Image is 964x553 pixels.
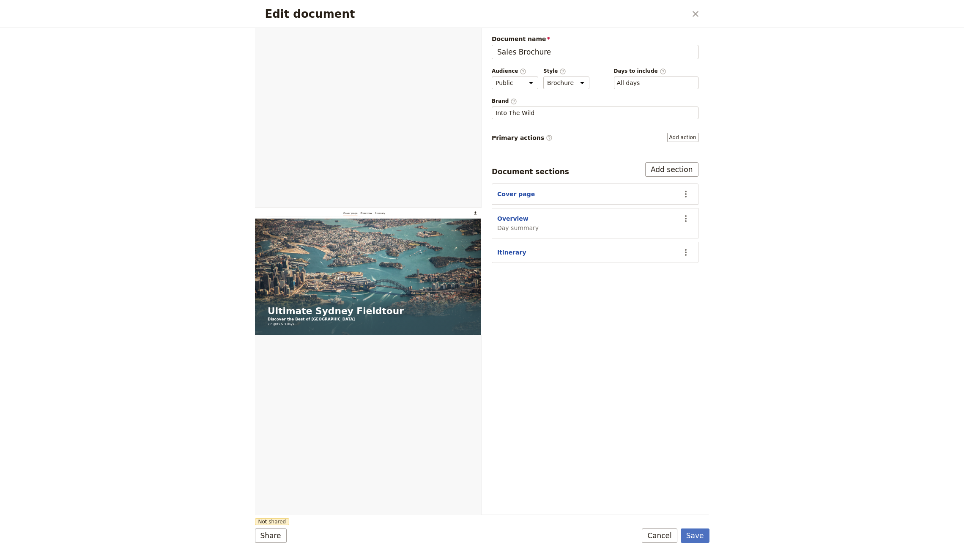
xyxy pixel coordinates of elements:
[252,7,280,18] a: Overview
[546,134,553,141] span: ​
[497,248,526,257] button: Itinerary
[617,79,640,87] button: Days to include​Clear input
[211,7,245,18] a: Cover page
[510,98,517,104] span: ​
[543,77,589,89] select: Style​
[30,260,356,272] p: Discover the Best of [GEOGRAPHIC_DATA]
[642,528,677,543] button: Cancel
[559,68,566,74] span: ​
[255,518,290,525] span: Not shared
[265,8,687,20] h2: Edit document
[688,7,703,21] button: Close dialog
[667,133,698,142] button: Primary actions​
[660,68,666,74] span: ​
[496,109,534,117] span: Into The Wild
[497,224,539,232] span: Day summary
[614,68,698,75] span: Days to include
[520,68,526,74] span: ​
[645,162,698,177] button: Add section
[679,211,693,226] button: Actions
[492,98,698,105] span: Brand
[492,68,538,75] span: Audience
[681,528,709,543] button: Save
[679,245,693,260] button: Actions
[492,167,569,177] div: Document sections
[287,7,312,18] a: Itinerary
[30,234,356,258] h1: Ultimate Sydney Fieldtour
[492,35,698,43] span: Document name
[497,190,535,198] button: Cover page
[543,68,589,75] span: Style
[492,45,698,59] input: Document name
[492,77,538,89] select: Audience​
[497,214,529,223] button: Overview
[679,187,693,201] button: Actions
[520,5,534,19] button: Download pdf
[255,528,287,543] button: Share
[30,272,93,282] span: 2 nights & 3 days
[492,134,553,142] span: Primary actions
